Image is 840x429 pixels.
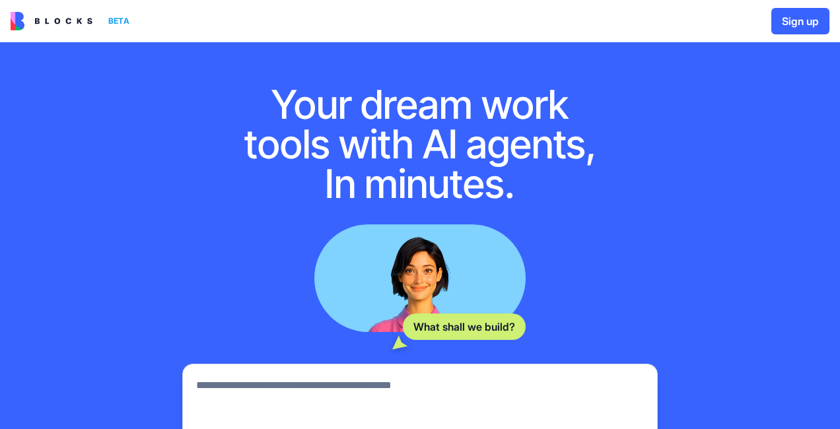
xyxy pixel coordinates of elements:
img: logo [11,12,92,30]
h1: Your dream work tools with AI agents, In minutes. [230,84,610,203]
div: What shall we build? [403,313,526,340]
button: Sign up [771,8,829,34]
div: BETA [103,12,135,30]
a: BETA [11,12,135,30]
